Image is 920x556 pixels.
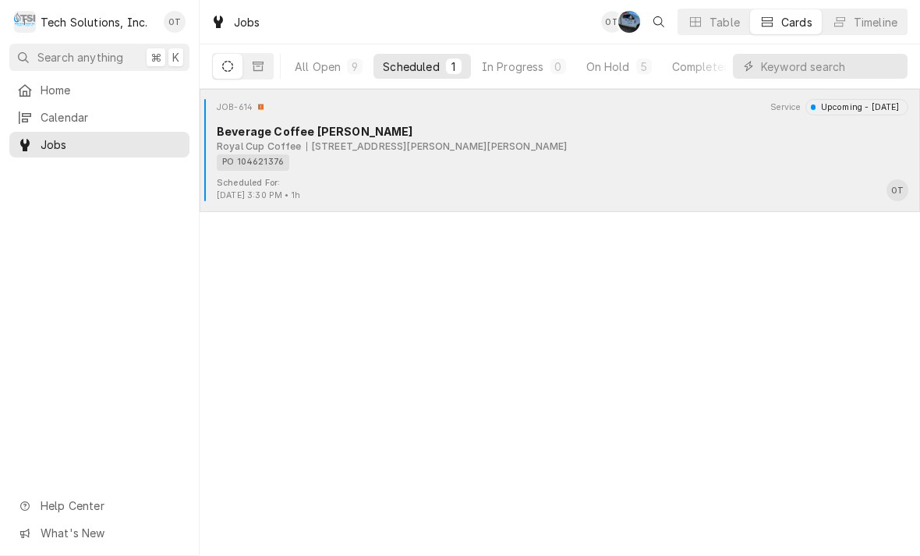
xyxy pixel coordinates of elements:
div: Object Extra Context Footer Value [217,189,300,202]
div: Object Subtext Secondary [306,140,568,154]
div: Card Header Secondary Content [770,99,909,115]
span: [DATE] 3:30 PM • 1h [217,190,300,200]
div: Upcoming - [DATE] [816,101,899,114]
div: Tech Solutions, Inc.'s Avatar [14,11,36,33]
div: 5 [639,58,649,75]
div: 9 [350,58,359,75]
a: Home [9,77,189,103]
div: OT [164,11,186,33]
div: Otis Tooley's Avatar [886,179,908,201]
div: On Hold [586,58,630,75]
div: Card Footer Primary Content [886,179,908,201]
div: Table [709,14,740,30]
div: Scheduled [383,58,439,75]
div: Object Status [805,99,908,115]
div: Card Footer [206,177,914,202]
div: OT [886,179,908,201]
a: Calendar [9,104,189,130]
span: Search anything [37,49,123,66]
button: Search anything⌘K [9,44,189,71]
div: Object Extra Context Header [770,101,801,114]
div: JP [618,11,640,33]
div: Object ID [217,101,253,114]
div: Tech Solutions, Inc. [41,14,147,30]
span: Home [41,82,182,98]
div: Completed [672,58,731,75]
span: ⌘ [150,49,161,66]
div: Object Tag List [217,154,903,171]
div: T [14,11,36,33]
div: Otis Tooley's Avatar [164,11,186,33]
div: Cards [781,14,812,30]
a: Go to What's New [9,520,189,546]
div: Joe Paschal's Avatar [618,11,640,33]
div: Otis Tooley's Avatar [601,11,623,33]
span: What's New [41,525,180,541]
div: All Open [295,58,341,75]
div: Card Header [206,99,914,115]
input: Keyword search [761,54,900,79]
div: Timeline [854,14,897,30]
div: Object Subtext Primary [217,140,302,154]
span: K [172,49,179,66]
div: Object Title [217,123,908,140]
span: Help Center [41,498,180,514]
span: Calendar [41,109,182,126]
div: 1 [449,58,458,75]
div: PO 104621376 [217,154,289,171]
a: Go to Help Center [9,493,189,519]
div: OT [601,11,623,33]
div: Card Body [206,123,914,170]
span: Jobs [41,136,182,153]
div: Job Card: JOB-614 [200,89,920,212]
button: Open search [646,9,671,34]
div: 0 [554,58,563,75]
div: In Progress [482,58,544,75]
div: Object Subtext [217,140,908,154]
div: Card Header Primary Content [217,99,265,115]
div: Card Footer Extra Context [217,177,300,202]
div: Object Extra Context Footer Label [217,177,300,189]
a: Jobs [9,132,189,158]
